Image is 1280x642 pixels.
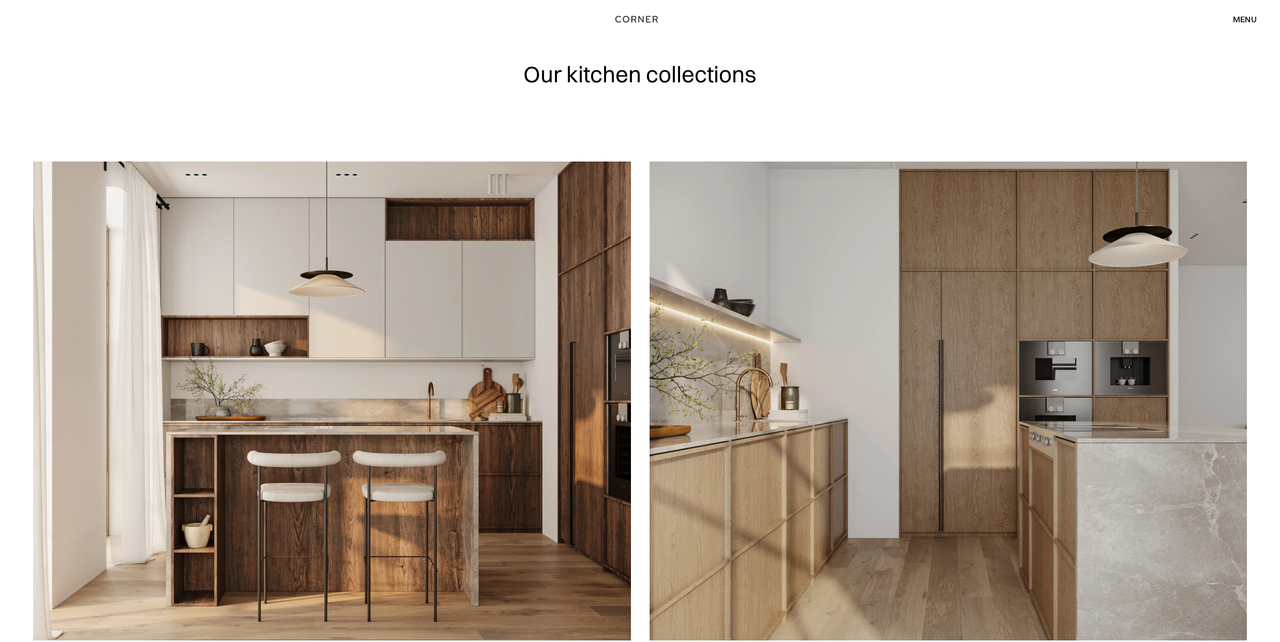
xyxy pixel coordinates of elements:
div: menu [1233,15,1257,23]
h1: Our kitchen collections [523,62,757,86]
a: home [592,12,688,26]
div: menu [1223,10,1257,28]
